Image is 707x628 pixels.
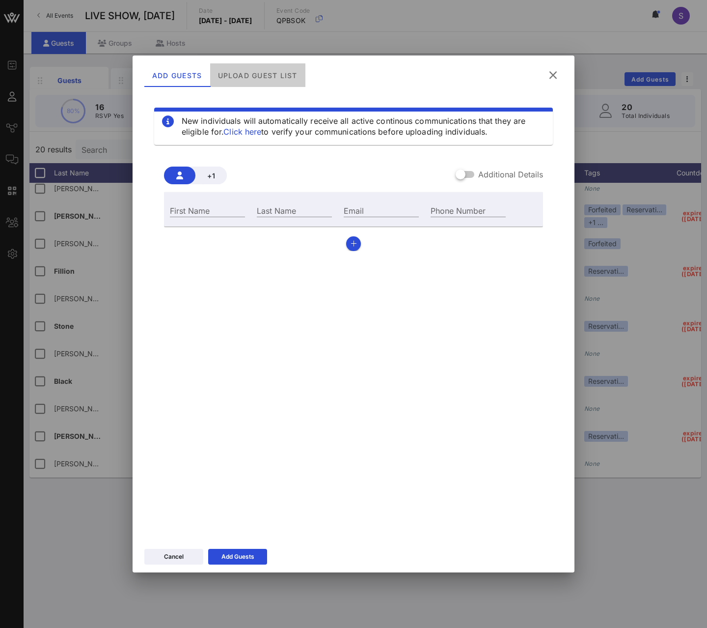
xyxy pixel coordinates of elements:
[203,171,219,180] span: +1
[195,167,227,184] button: +1
[478,170,543,179] label: Additional Details
[164,552,184,562] div: Cancel
[223,127,261,137] a: Click here
[182,115,545,137] div: New individuals will automatically receive all active continous communications that they are elig...
[144,63,210,87] div: Add Guests
[144,549,203,565] button: Cancel
[221,552,254,562] div: Add Guests
[208,549,267,565] button: Add Guests
[210,63,305,87] div: Upload Guest List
